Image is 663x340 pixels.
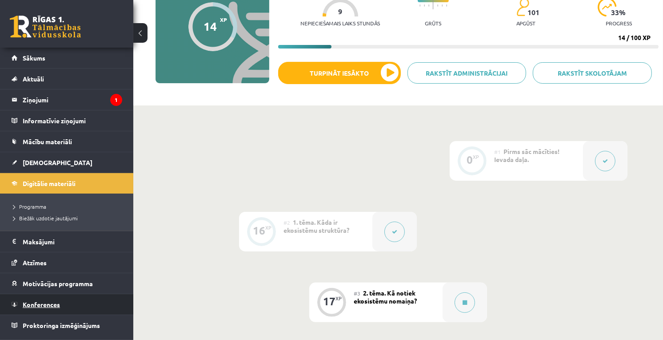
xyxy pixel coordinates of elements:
[253,227,265,235] div: 16
[12,231,122,252] a: Maksājumi
[12,152,122,173] a: [DEMOGRAPHIC_DATA]
[23,321,100,329] span: Proktoringa izmēģinājums
[12,252,122,273] a: Atzīmes
[516,20,535,26] p: apgūst
[278,62,401,84] button: Turpināt iesākto
[442,4,443,7] img: icon-short-line-57e1e144782c952c97e751825c79c345078a6d821885a25fce030b3d8c18986b.svg
[407,62,527,84] a: Rakstīt administrācijai
[12,173,122,194] a: Digitālie materiāli
[446,4,447,7] img: icon-short-line-57e1e144782c952c97e751825c79c345078a6d821885a25fce030b3d8c18986b.svg
[110,94,122,106] i: 1
[23,158,92,166] span: [DEMOGRAPHIC_DATA]
[23,300,60,308] span: Konferences
[13,202,124,210] a: Programma
[611,8,627,16] span: 33 %
[300,20,380,26] p: Nepieciešamais laiks stundās
[265,225,272,230] div: XP
[12,294,122,315] a: Konferences
[13,214,124,222] a: Biežāk uzdotie jautājumi
[494,148,501,155] span: #1
[204,20,217,33] div: 14
[12,69,122,89] a: Aktuāli
[527,8,539,16] span: 101
[284,218,349,234] span: 1. tēma. Kāda ir ekosistēmu struktūra?
[323,297,335,305] div: 17
[606,20,632,26] p: progress
[23,110,122,131] legend: Informatīvie ziņojumi
[12,273,122,294] a: Motivācijas programma
[424,4,425,7] img: icon-short-line-57e1e144782c952c97e751825c79c345078a6d821885a25fce030b3d8c18986b.svg
[354,290,360,297] span: #3
[13,203,46,210] span: Programma
[425,20,441,26] p: Grūts
[23,54,45,62] span: Sākums
[12,131,122,152] a: Mācību materiāli
[23,75,44,83] span: Aktuāli
[428,4,429,7] img: icon-short-line-57e1e144782c952c97e751825c79c345078a6d821885a25fce030b3d8c18986b.svg
[473,154,479,159] div: XP
[12,110,122,131] a: Informatīvie ziņojumi
[13,215,78,222] span: Biežāk uzdotie jautājumi
[23,231,122,252] legend: Maksājumi
[533,62,652,84] a: Rakstīt skolotājam
[23,179,76,187] span: Digitālie materiāli
[284,219,290,226] span: #2
[220,16,227,23] span: XP
[12,89,122,110] a: Ziņojumi1
[494,147,559,163] span: Pirms sāc mācīties! Ievada daļa.
[23,89,122,110] legend: Ziņojumi
[23,279,93,287] span: Motivācijas programma
[354,289,417,305] span: 2. tēma. Kā notiek ekosistēmu nomaiņa?
[23,138,72,146] span: Mācību materiāli
[12,48,122,68] a: Sākums
[338,8,342,16] span: 9
[335,296,342,301] div: XP
[419,4,420,7] img: icon-short-line-57e1e144782c952c97e751825c79c345078a6d821885a25fce030b3d8c18986b.svg
[12,315,122,336] a: Proktoringa izmēģinājums
[10,16,81,38] a: Rīgas 1. Tālmācības vidusskola
[23,259,47,267] span: Atzīmes
[467,156,473,164] div: 0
